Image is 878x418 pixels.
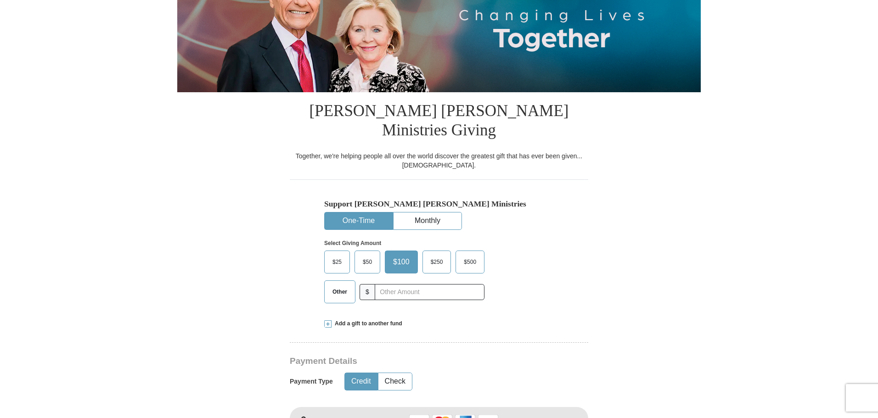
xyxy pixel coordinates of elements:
[324,240,381,246] strong: Select Giving Amount
[459,255,481,269] span: $500
[290,356,524,367] h3: Payment Details
[325,212,393,229] button: One-Time
[290,378,333,385] h5: Payment Type
[332,320,402,328] span: Add a gift to another fund
[290,151,588,170] div: Together, we're helping people all over the world discover the greatest gift that has ever been g...
[358,255,377,269] span: $50
[360,284,375,300] span: $
[290,92,588,151] h1: [PERSON_NAME] [PERSON_NAME] Ministries Giving
[378,373,412,390] button: Check
[426,255,448,269] span: $250
[345,373,377,390] button: Credit
[388,255,414,269] span: $100
[324,199,554,209] h5: Support [PERSON_NAME] [PERSON_NAME] Ministries
[394,212,462,229] button: Monthly
[328,285,352,299] span: Other
[375,284,484,300] input: Other Amount
[328,255,346,269] span: $25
